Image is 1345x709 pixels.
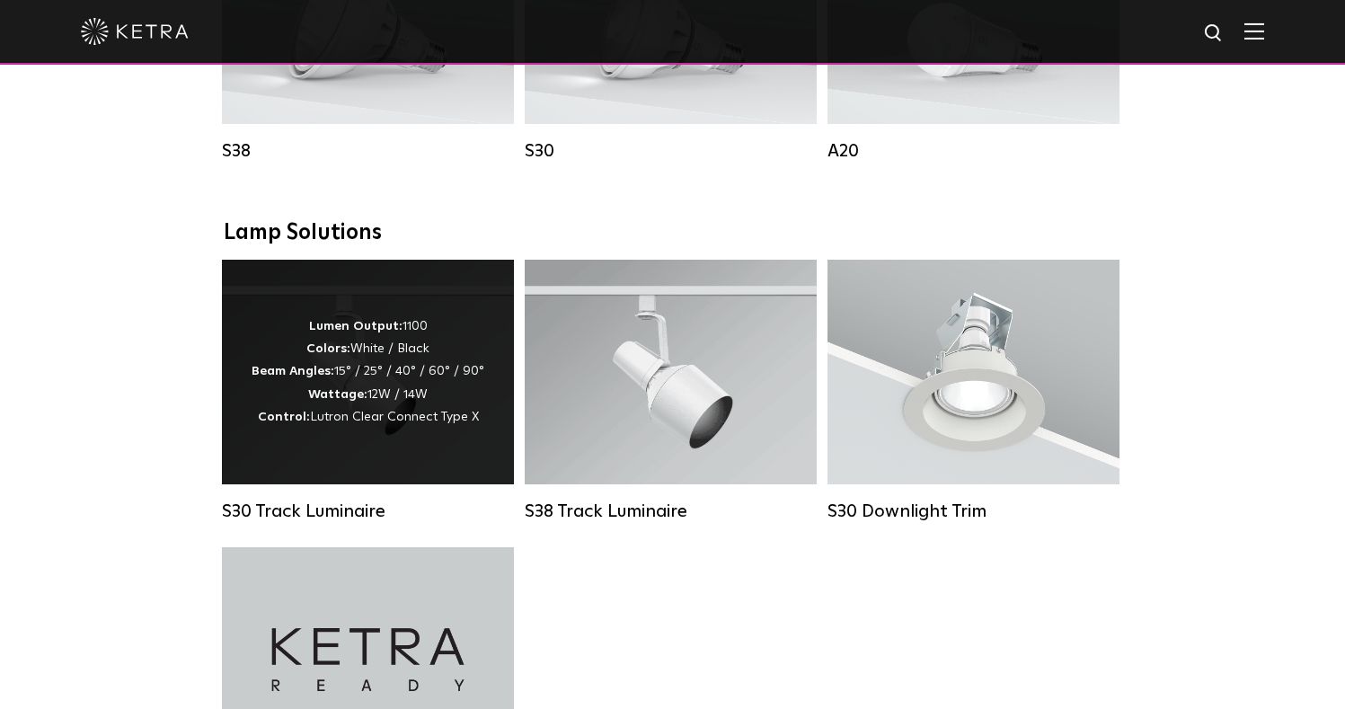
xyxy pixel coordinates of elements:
[1244,22,1264,40] img: Hamburger%20Nav.svg
[309,320,403,332] strong: Lumen Output:
[222,260,514,520] a: S30 Track Luminaire Lumen Output:1100Colors:White / BlackBeam Angles:15° / 25° / 40° / 60° / 90°W...
[1203,22,1226,45] img: search icon
[525,501,817,522] div: S38 Track Luminaire
[258,411,310,423] strong: Control:
[525,140,817,162] div: S30
[827,140,1119,162] div: A20
[827,260,1119,520] a: S30 Downlight Trim S30 Downlight Trim
[525,260,817,520] a: S38 Track Luminaire Lumen Output:1100Colors:White / BlackBeam Angles:10° / 25° / 40° / 60°Wattage...
[308,388,367,401] strong: Wattage:
[224,220,1122,246] div: Lamp Solutions
[310,411,479,423] span: Lutron Clear Connect Type X
[252,365,334,377] strong: Beam Angles:
[827,501,1119,522] div: S30 Downlight Trim
[222,140,514,162] div: S38
[252,315,484,429] div: 1100 White / Black 15° / 25° / 40° / 60° / 90° 12W / 14W
[81,18,189,45] img: ketra-logo-2019-white
[306,342,350,355] strong: Colors:
[222,501,514,522] div: S30 Track Luminaire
